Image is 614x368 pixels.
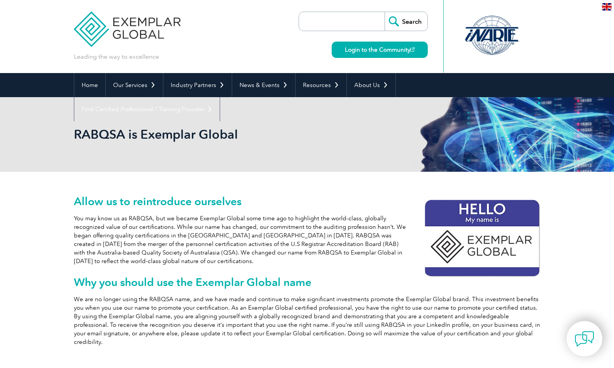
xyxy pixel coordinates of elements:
img: open_square.png [410,47,415,52]
h2: Allow us to reintroduce ourselves [74,195,541,208]
h2: Why you should use the Exemplar Global name [74,276,541,288]
img: en [602,3,612,10]
a: Our Services [106,73,163,97]
input: Search [385,12,427,31]
a: News & Events [232,73,295,97]
img: contact-chat.png [575,329,594,349]
p: You may know us as RABQSA, but we became Exemplar Global some time ago to highlight the world-cla... [74,214,541,265]
a: Login to the Community [332,42,428,58]
a: Industry Partners [163,73,232,97]
a: Resources [296,73,346,97]
p: Leading the way to excellence [74,52,159,61]
a: Find Certified Professional / Training Provider [74,97,220,121]
a: Home [74,73,105,97]
p: We are no longer using the RABQSA name, and we have made and continue to make significant investm... [74,295,541,346]
h2: RABQSA is Exemplar Global [74,128,401,141]
a: About Us [347,73,395,97]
